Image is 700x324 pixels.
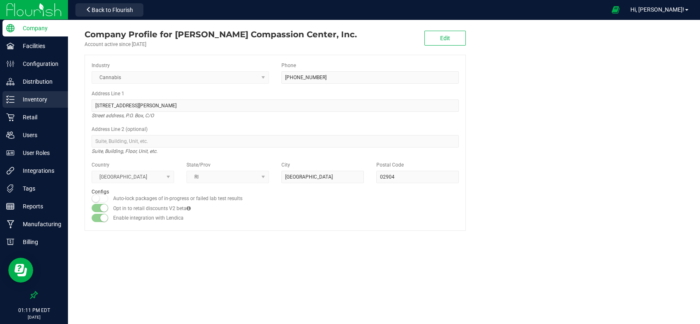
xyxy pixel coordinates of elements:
[376,161,404,169] label: Postal Code
[6,149,15,157] inline-svg: User Roles
[85,41,357,48] div: Account active since [DATE]
[92,146,157,156] i: Suite, Building, Floor, Unit, etc.
[92,99,459,112] input: Address
[92,135,459,147] input: Suite, Building, Unit, etc.
[15,112,64,122] p: Retail
[15,130,64,140] p: Users
[15,166,64,176] p: Integrations
[75,3,143,17] button: Back to Flourish
[6,167,15,175] inline-svg: Integrations
[424,31,466,46] button: Edit
[15,148,64,158] p: User Roles
[113,214,184,222] label: Enable integration with Lendica
[281,62,296,69] label: Phone
[6,220,15,228] inline-svg: Manufacturing
[92,126,148,133] label: Address Line 2 (optional)
[6,24,15,32] inline-svg: Company
[187,161,211,169] label: State/Prov
[15,201,64,211] p: Reports
[6,184,15,193] inline-svg: Tags
[30,291,38,299] label: Pin the sidebar to full width on large screens
[92,161,109,169] label: Country
[15,219,64,229] p: Manufacturing
[113,195,242,202] label: Auto-lock packages of in-progress or failed lab test results
[4,307,64,314] p: 01:11 PM EDT
[6,77,15,86] inline-svg: Distribution
[6,202,15,210] inline-svg: Reports
[92,111,154,121] i: Street address, P.O. Box, C/O
[6,42,15,50] inline-svg: Facilities
[4,314,64,320] p: [DATE]
[6,131,15,139] inline-svg: Users
[6,95,15,104] inline-svg: Inventory
[92,7,133,13] span: Back to Flourish
[85,28,357,41] div: Thomas C. Slater Compassion Center, Inc.
[8,258,33,283] iframe: Resource center
[606,2,625,18] span: Open Ecommerce Menu
[15,59,64,69] p: Configuration
[6,60,15,68] inline-svg: Configuration
[281,161,290,169] label: City
[92,189,459,195] h2: Configs
[6,113,15,121] inline-svg: Retail
[113,205,191,212] label: Opt in to retail discounts V2 beta
[281,71,459,84] input: (123) 456-7890
[15,94,64,104] p: Inventory
[15,23,64,33] p: Company
[15,237,64,247] p: Billing
[15,41,64,51] p: Facilities
[15,184,64,193] p: Tags
[440,35,450,41] span: Edit
[281,171,364,183] input: City
[6,238,15,246] inline-svg: Billing
[630,6,684,13] span: Hi, [PERSON_NAME]!
[15,77,64,87] p: Distribution
[92,62,110,69] label: Industry
[376,171,459,183] input: Postal Code
[92,90,124,97] label: Address Line 1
